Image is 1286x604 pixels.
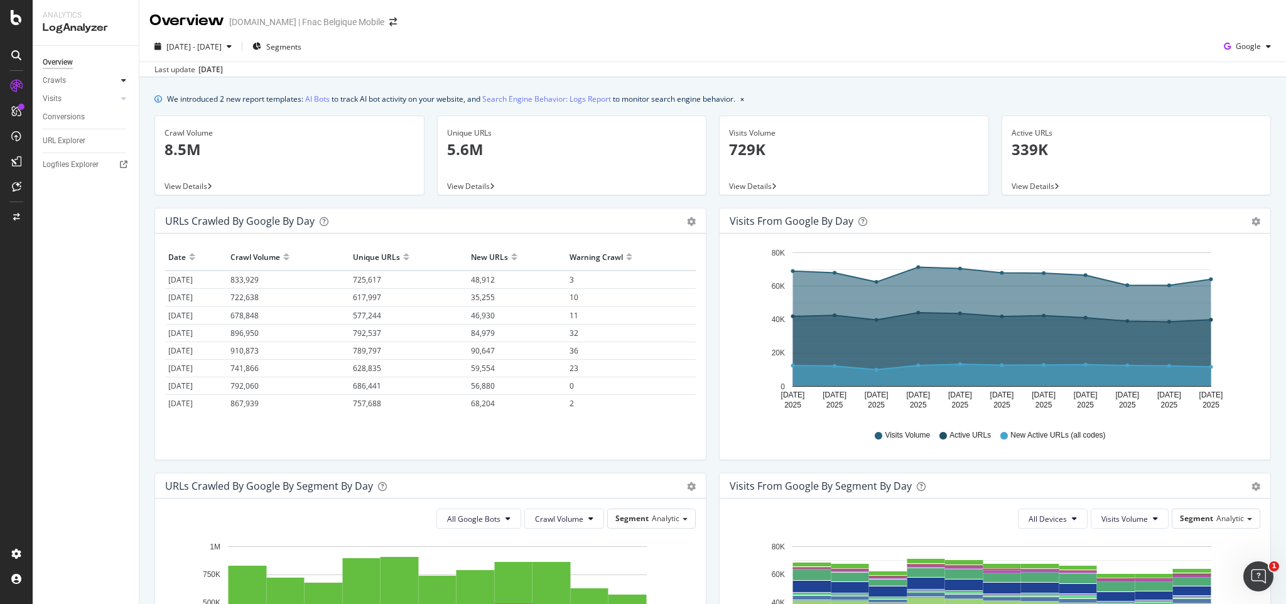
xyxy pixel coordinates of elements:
[1251,482,1260,491] div: gear
[168,363,193,374] span: [DATE]
[229,16,384,28] div: [DOMAIN_NAME] | Fnac Belgique Mobile
[1269,561,1279,571] span: 1
[615,513,649,524] span: Segment
[772,249,785,257] text: 80K
[353,363,381,374] span: 628,835
[168,345,193,356] span: [DATE]
[1216,513,1244,524] span: Analytic
[949,430,991,441] span: Active URLs
[471,310,495,321] span: 46,930
[168,310,193,321] span: [DATE]
[168,398,193,409] span: [DATE]
[781,391,805,399] text: [DATE]
[1032,391,1056,399] text: [DATE]
[868,401,885,409] text: 2025
[730,244,1253,418] div: A chart.
[43,158,99,171] div: Logfiles Explorer
[353,345,381,356] span: 789,797
[230,274,259,285] span: 833,929
[230,398,259,409] span: 867,939
[165,181,207,191] span: View Details
[247,36,306,57] button: Segments
[772,542,785,551] text: 80K
[471,274,495,285] span: 48,912
[353,380,381,391] span: 686,441
[524,509,604,529] button: Crawl Volume
[1077,401,1094,409] text: 2025
[471,247,508,267] div: New URLs
[168,328,193,338] span: [DATE]
[447,127,697,139] div: Unique URLs
[570,345,578,356] span: 36
[447,514,500,524] span: All Google Bots
[823,391,846,399] text: [DATE]
[165,127,414,139] div: Crawl Volume
[43,56,130,69] a: Overview
[1157,391,1181,399] text: [DATE]
[43,74,66,87] div: Crawls
[570,274,574,285] span: 3
[471,380,495,391] span: 56,880
[203,570,220,579] text: 750K
[729,139,979,160] p: 729K
[43,111,130,124] a: Conversions
[990,391,1014,399] text: [DATE]
[652,513,679,524] span: Analytic
[570,292,578,303] span: 10
[43,74,117,87] a: Crawls
[1091,509,1169,529] button: Visits Volume
[1010,430,1105,441] span: New Active URLs (all codes)
[166,41,222,52] span: [DATE] - [DATE]
[389,18,397,26] div: arrow-right-arrow-left
[885,430,930,441] span: Visits Volume
[729,127,979,139] div: Visits Volume
[471,345,495,356] span: 90,647
[305,92,330,105] a: AI Bots
[729,181,772,191] span: View Details
[230,292,259,303] span: 722,638
[447,181,490,191] span: View Details
[784,401,801,409] text: 2025
[781,382,785,391] text: 0
[482,92,611,105] a: Search Engine Behavior: Logs Report
[168,380,193,391] span: [DATE]
[952,401,969,409] text: 2025
[1119,401,1136,409] text: 2025
[570,328,578,338] span: 32
[168,247,186,267] div: Date
[910,401,927,409] text: 2025
[43,21,129,35] div: LogAnalyzer
[149,10,224,31] div: Overview
[1251,217,1260,226] div: gear
[43,92,117,105] a: Visits
[447,139,697,160] p: 5.6M
[43,134,130,148] a: URL Explorer
[43,111,85,124] div: Conversions
[1029,514,1067,524] span: All Devices
[1012,181,1054,191] span: View Details
[687,217,696,226] div: gear
[43,158,130,171] a: Logfiles Explorer
[1219,36,1276,57] button: Google
[210,542,220,551] text: 1M
[43,56,73,69] div: Overview
[353,328,381,338] span: 792,537
[43,134,85,148] div: URL Explorer
[772,282,785,291] text: 60K
[353,292,381,303] span: 617,997
[154,64,223,75] div: Last update
[865,391,889,399] text: [DATE]
[471,398,495,409] span: 68,204
[1199,391,1223,399] text: [DATE]
[230,310,259,321] span: 678,848
[772,349,785,358] text: 20K
[165,215,315,227] div: URLs Crawled by Google by day
[168,274,193,285] span: [DATE]
[570,310,578,321] span: 11
[353,247,400,267] div: Unique URLs
[1101,514,1148,524] span: Visits Volume
[230,328,259,338] span: 896,950
[198,64,223,75] div: [DATE]
[353,398,381,409] span: 757,688
[730,215,853,227] div: Visits from Google by day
